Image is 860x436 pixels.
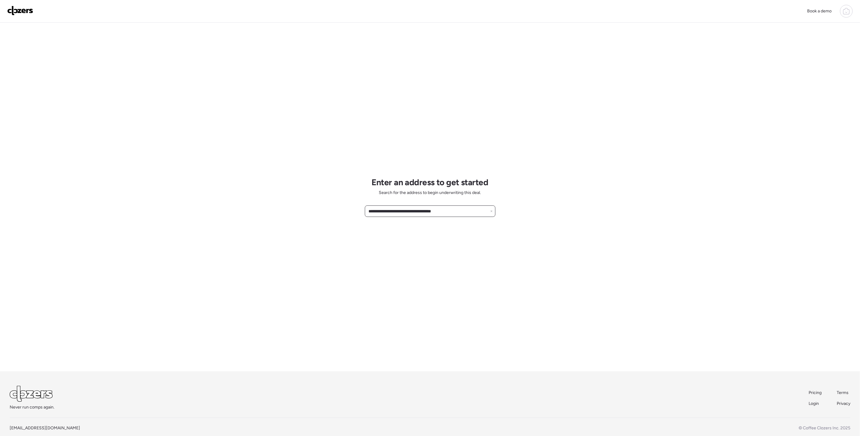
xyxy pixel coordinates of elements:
[379,190,481,196] span: Search for the address to begin underwriting this deal.
[809,401,819,406] span: Login
[837,390,849,395] span: Terms
[799,425,850,431] span: © Coffee Clozers Inc. 2025
[10,425,80,431] a: [EMAIL_ADDRESS][DOMAIN_NAME]
[10,386,53,402] img: Logo Light
[372,177,488,187] h1: Enter an address to get started
[837,390,850,396] a: Terms
[807,8,832,14] span: Book a demo
[837,401,850,407] a: Privacy
[809,401,822,407] a: Login
[809,390,822,395] span: Pricing
[837,401,850,406] span: Privacy
[7,6,33,15] img: Logo
[10,404,54,410] span: Never run comps again.
[809,390,822,396] a: Pricing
